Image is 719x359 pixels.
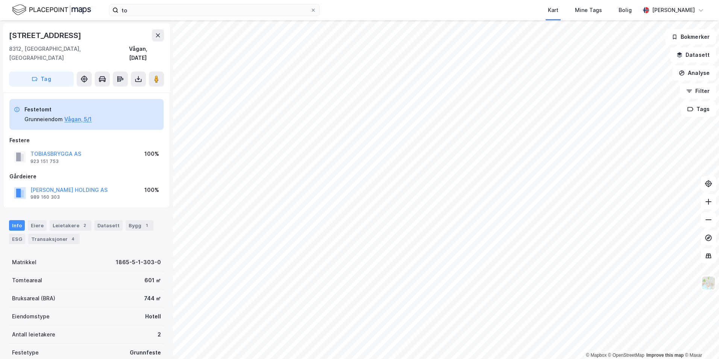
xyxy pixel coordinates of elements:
button: Datasett [670,47,716,62]
div: Festetype [12,348,39,357]
input: Søk på adresse, matrikkel, gårdeiere, leietakere eller personer [118,5,310,16]
div: 100% [144,186,159,195]
div: 2 [81,222,88,229]
div: Leietakere [50,220,91,231]
div: Matrikkel [12,258,36,267]
div: Info [9,220,25,231]
div: Eiere [28,220,47,231]
div: 744 ㎡ [144,294,161,303]
div: Grunnfeste [130,348,161,357]
button: Vågan, 5/1 [64,115,92,124]
div: 4 [69,235,77,243]
div: Transaksjoner [28,234,80,244]
div: 1865-5-1-303-0 [116,258,161,267]
div: 1 [143,222,150,229]
div: Festetomt [24,105,92,114]
div: 923 151 753 [30,158,59,164]
div: 100% [144,149,159,158]
img: Z [701,276,716,290]
div: Grunneiendom [24,115,63,124]
div: Bygg [126,220,153,231]
iframe: Chat Widget [681,323,719,359]
button: Analyse [672,65,716,81]
div: Tomteareal [12,276,42,285]
div: ESG [9,234,25,244]
div: [PERSON_NAME] [652,6,695,15]
button: Filter [680,84,716,99]
div: Hotell [145,312,161,321]
div: 8312, [GEOGRAPHIC_DATA], [GEOGRAPHIC_DATA] [9,44,129,62]
div: Gårdeiere [9,172,164,181]
div: 2 [158,330,161,339]
div: Bruksareal (BRA) [12,294,55,303]
div: Vågan, [DATE] [129,44,164,62]
a: Mapbox [586,353,607,358]
a: Improve this map [646,353,684,358]
div: Datasett [94,220,123,231]
img: logo.f888ab2527a4732fd821a326f86c7f29.svg [12,3,91,17]
div: Antall leietakere [12,330,55,339]
button: Tag [9,71,74,87]
button: Bokmerker [665,29,716,44]
div: Kontrollprogram for chat [681,323,719,359]
div: 989 160 303 [30,194,60,200]
div: Festere [9,136,164,145]
div: Bolig [619,6,632,15]
div: Kart [548,6,558,15]
div: Eiendomstype [12,312,50,321]
div: 601 ㎡ [144,276,161,285]
a: OpenStreetMap [608,353,645,358]
div: Mine Tags [575,6,602,15]
div: [STREET_ADDRESS] [9,29,83,41]
button: Tags [681,102,716,117]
